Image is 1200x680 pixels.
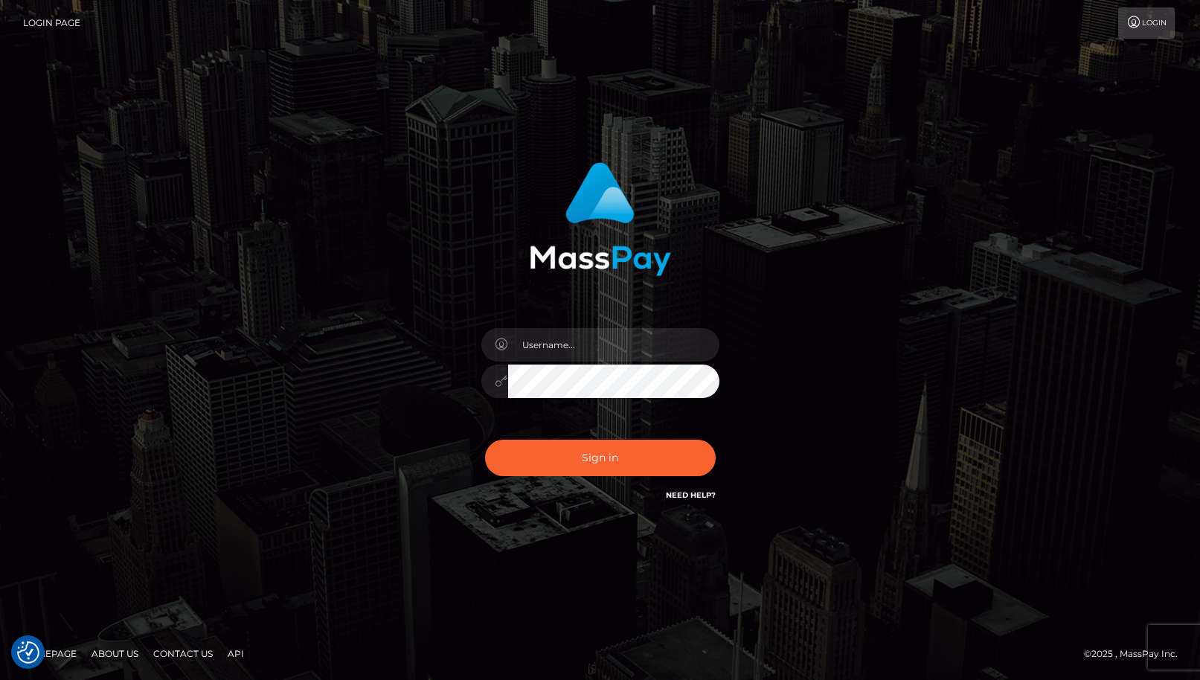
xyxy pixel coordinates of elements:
[23,7,80,39] a: Login Page
[1118,7,1175,39] a: Login
[147,642,219,665] a: Contact Us
[1084,646,1189,662] div: © 2025 , MassPay Inc.
[17,641,39,664] img: Revisit consent button
[222,642,250,665] a: API
[86,642,144,665] a: About Us
[16,642,83,665] a: Homepage
[485,440,716,476] button: Sign in
[530,162,671,276] img: MassPay Login
[17,641,39,664] button: Consent Preferences
[508,328,719,362] input: Username...
[666,490,716,500] a: Need Help?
